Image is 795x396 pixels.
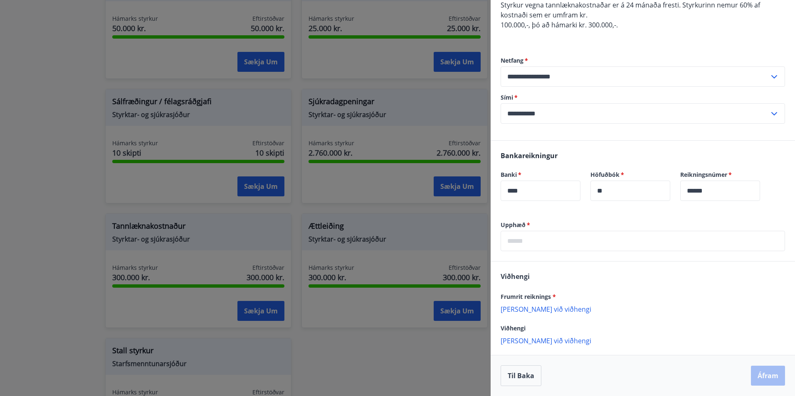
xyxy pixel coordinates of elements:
[501,324,526,332] span: Viðhengi
[590,171,670,179] label: Höfuðbók
[680,171,760,179] label: Reikningsnúmer
[501,272,530,281] span: Viðhengi
[501,336,785,345] p: [PERSON_NAME] við viðhengi
[501,231,785,251] div: Upphæð
[501,293,556,301] span: Frumrit reiknings
[501,0,760,20] span: Styrkur vegna tannlæknakostnaðar er á 24 mánaða fresti. Styrkurinn nemur 60% af kostnaði sem er u...
[501,56,785,65] label: Netfang
[501,305,785,313] p: [PERSON_NAME] við viðhengi
[501,20,618,29] span: 100.000,-, þó að hámarki kr. 300.000,-.
[501,151,558,160] span: Bankareikningur
[501,365,541,386] button: Til baka
[501,221,785,229] label: Upphæð
[501,93,785,102] label: Sími
[501,171,580,179] label: Banki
